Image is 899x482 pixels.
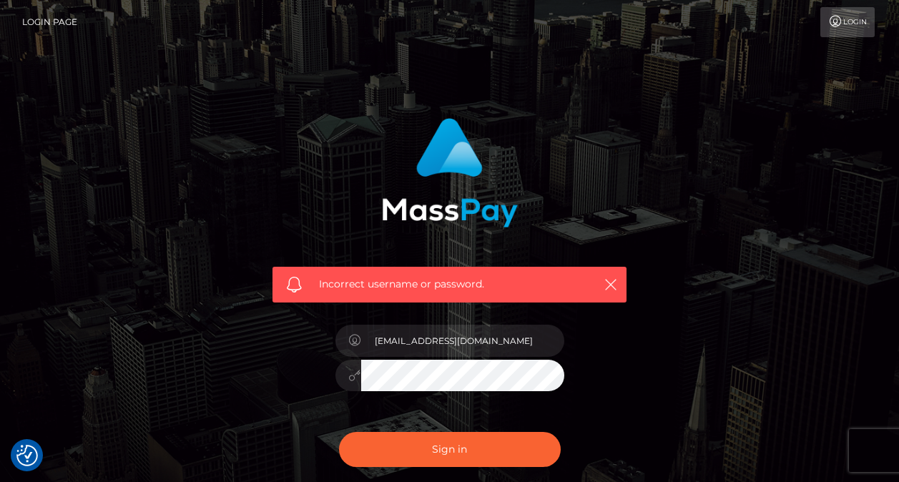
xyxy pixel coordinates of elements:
a: Login Page [22,7,77,37]
button: Sign in [339,432,561,467]
img: Revisit consent button [16,445,38,466]
a: Login [820,7,875,37]
button: Consent Preferences [16,445,38,466]
span: Incorrect username or password. [319,277,580,292]
img: MassPay Login [382,118,518,227]
input: Username... [361,325,564,357]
